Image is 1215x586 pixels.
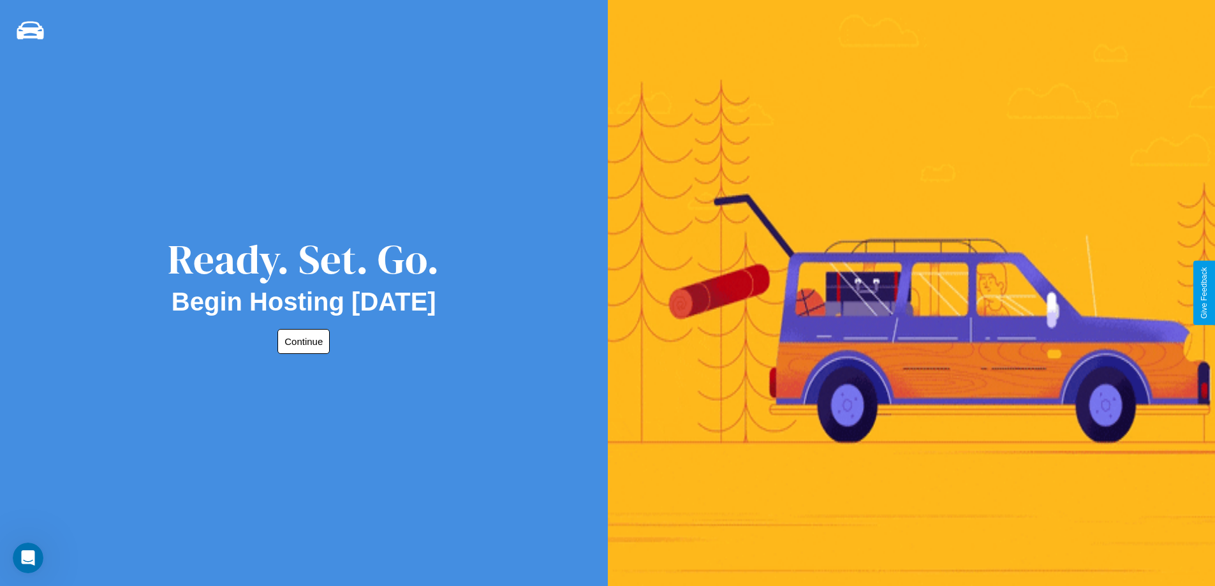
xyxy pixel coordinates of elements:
div: Give Feedback [1200,267,1209,319]
div: Ready. Set. Go. [168,231,439,288]
button: Continue [277,329,330,354]
iframe: Intercom live chat [13,543,43,573]
h2: Begin Hosting [DATE] [172,288,436,316]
